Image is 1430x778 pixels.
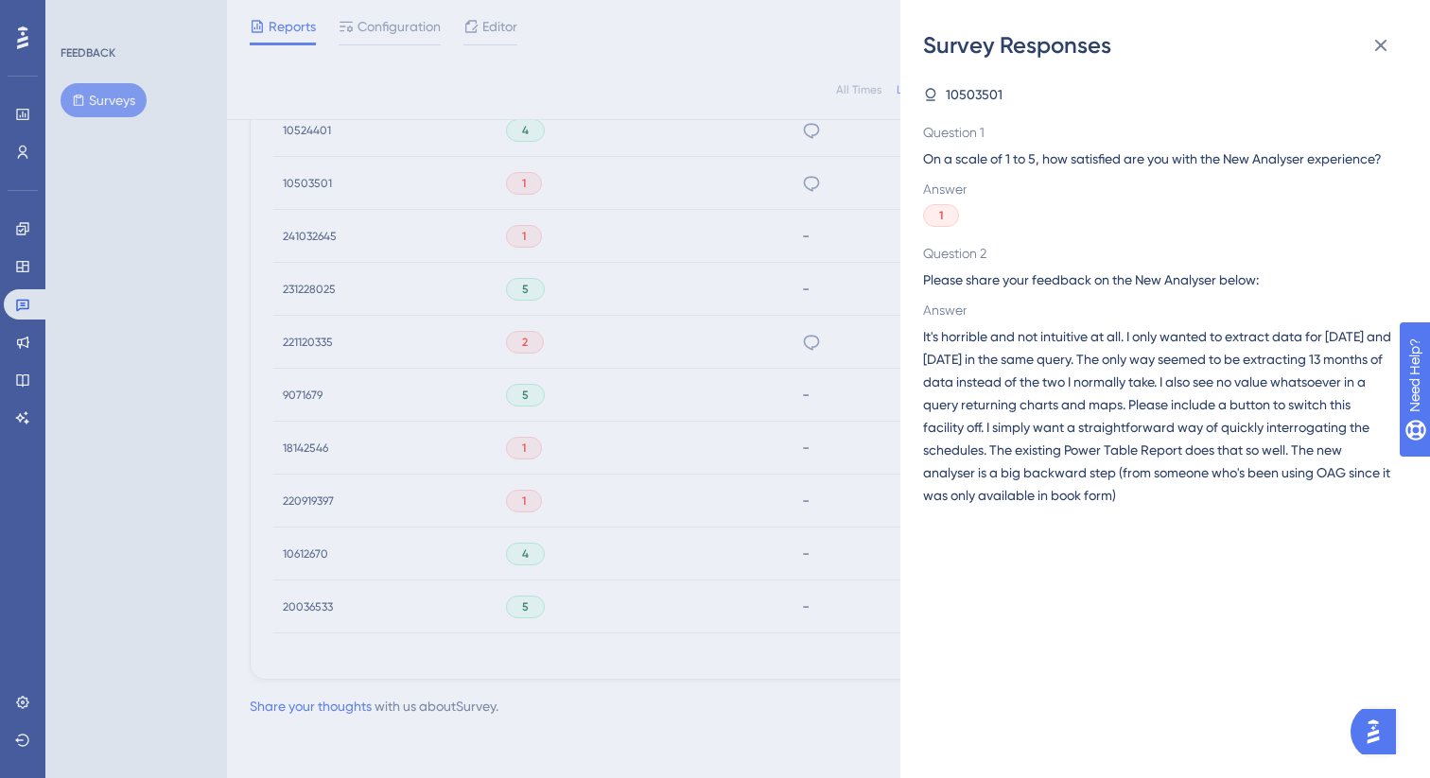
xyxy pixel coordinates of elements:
span: It's horrible and not intuitive at all. I only wanted to extract data for [DATE] and [DATE] in th... [923,325,1392,507]
div: Survey Responses [923,30,1407,61]
span: Question 1 [923,121,1392,144]
span: 10503501 [946,83,1003,106]
span: Please share your feedback on the New Analyser below: [923,268,1392,291]
span: Need Help? [44,5,118,27]
span: Answer [923,178,1392,200]
span: 1 [939,208,943,223]
iframe: UserGuiding AI Assistant Launcher [1351,703,1407,760]
span: On a scale of 1 to 5, how satisfied are you with the New Analyser experience? [923,147,1392,170]
span: Question 2 [923,242,1392,265]
span: Answer [923,299,1392,321]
